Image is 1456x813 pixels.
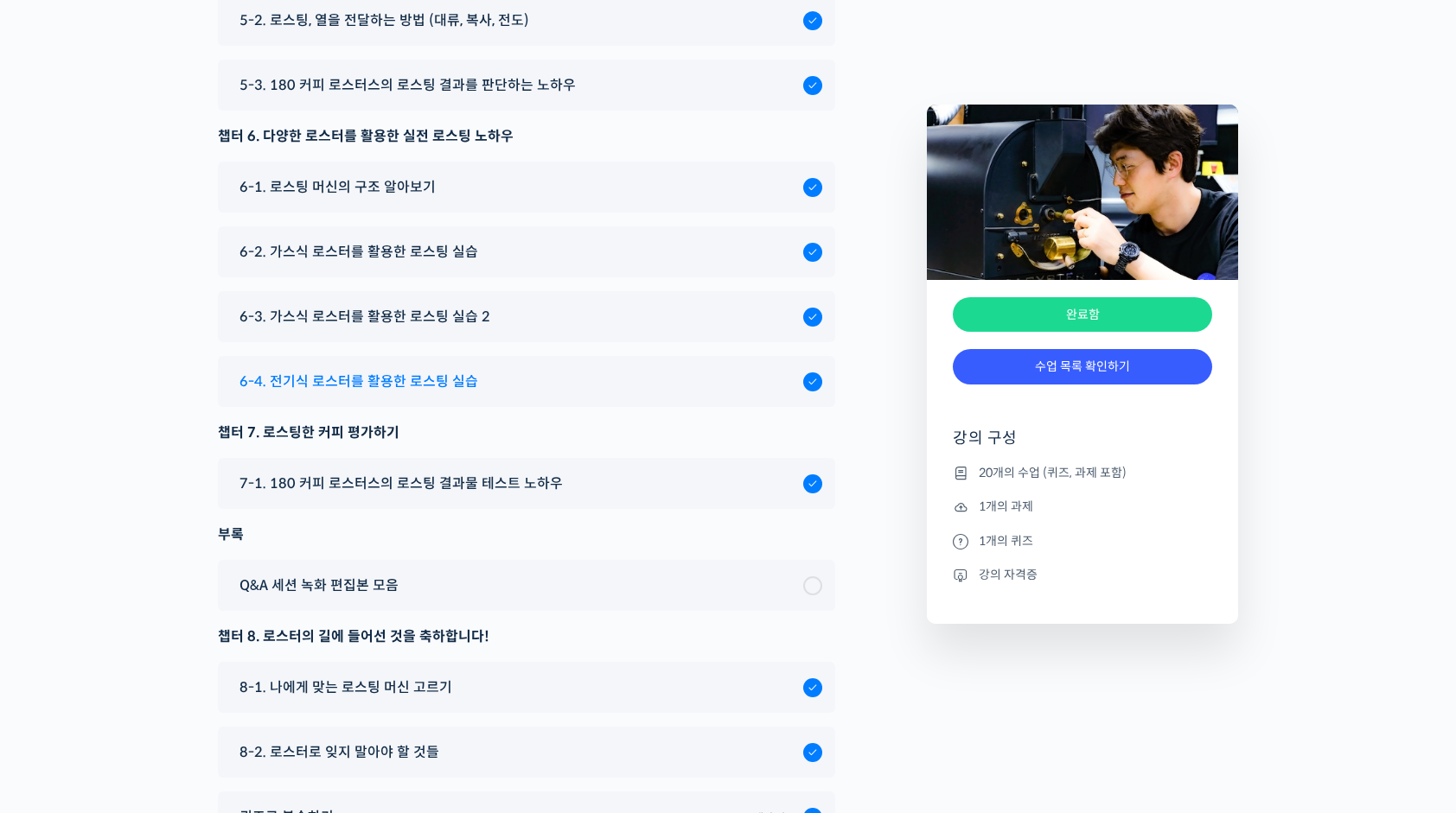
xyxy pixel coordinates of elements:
li: 1개의 과제 [953,497,1212,518]
a: 홈 [5,548,114,591]
li: 강의 자격증 [953,564,1212,585]
a: 6-2. 가스식 로스터를 활용한 로스팅 실습 [231,240,822,264]
span: 8-1. 나에게 맞는 로스팅 머신 고르기 [239,676,452,699]
span: 6-2. 가스식 로스터를 활용한 로스팅 실습 [239,240,478,264]
a: 대화 [114,548,223,591]
div: 챕터 6. 다양한 로스터를 활용한 실전 로스팅 노하우 [218,124,835,148]
span: 6-1. 로스팅 머신의 구조 알아보기 [239,175,436,199]
div: 챕터 8. 로스터의 길에 들어선 것을 축하합니다! [218,625,835,648]
a: 7-1. 180 커피 로스터스의 로스팅 결과물 테스트 노하우 [231,472,822,495]
a: 8-1. 나에게 맞는 로스팅 머신 고르기 [231,676,822,699]
a: 8-2. 로스터로 잊지 말아야 할 것들 [231,740,822,764]
a: 수업 목록 확인하기 [953,349,1212,384]
span: 8-2. 로스터로 잊지 말아야 할 것들 [239,740,439,764]
span: 6-3. 가스식 로스터를 활용한 로스팅 실습 2 [239,305,490,328]
a: 6-3. 가스식 로스터를 활용한 로스팅 실습 2 [231,305,822,328]
a: 6-4. 전기식 로스터를 활용한 로스팅 실습 [231,370,822,393]
a: 5-2. 로스팅, 열을 전달하는 방법 (대류, 복사, 전도) [231,9,822,32]
div: 챕터 7. 로스팅한 커피 평가하기 [218,421,835,444]
span: 7-1. 180 커피 로스터스의 로스팅 결과물 테스트 노하우 [239,472,563,495]
span: 설정 [267,574,288,588]
a: 6-1. 로스팅 머신의 구조 알아보기 [231,175,822,199]
li: 20개의 수업 (퀴즈, 과제 포함) [953,462,1212,483]
a: 설정 [223,548,332,591]
a: 5-3. 180 커피 로스터스의 로스팅 결과를 판단하는 노하우 [231,73,822,97]
a: Q&A 세션 녹화 편집본 모음 [231,574,822,597]
span: 6-4. 전기식 로스터를 활용한 로스팅 실습 [239,370,478,393]
li: 1개의 퀴즈 [953,530,1212,551]
span: 5-3. 180 커피 로스터스의 로스팅 결과를 판단하는 노하우 [239,73,576,97]
span: 대화 [158,575,179,588]
span: 5-2. 로스팅, 열을 전달하는 방법 (대류, 복사, 전도) [239,9,529,32]
span: Q&A 세션 녹화 편집본 모음 [239,574,399,597]
div: 완료함 [953,297,1212,333]
span: 홈 [54,574,65,588]
h4: 강의 구성 [953,428,1212,462]
div: 부록 [218,523,835,546]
